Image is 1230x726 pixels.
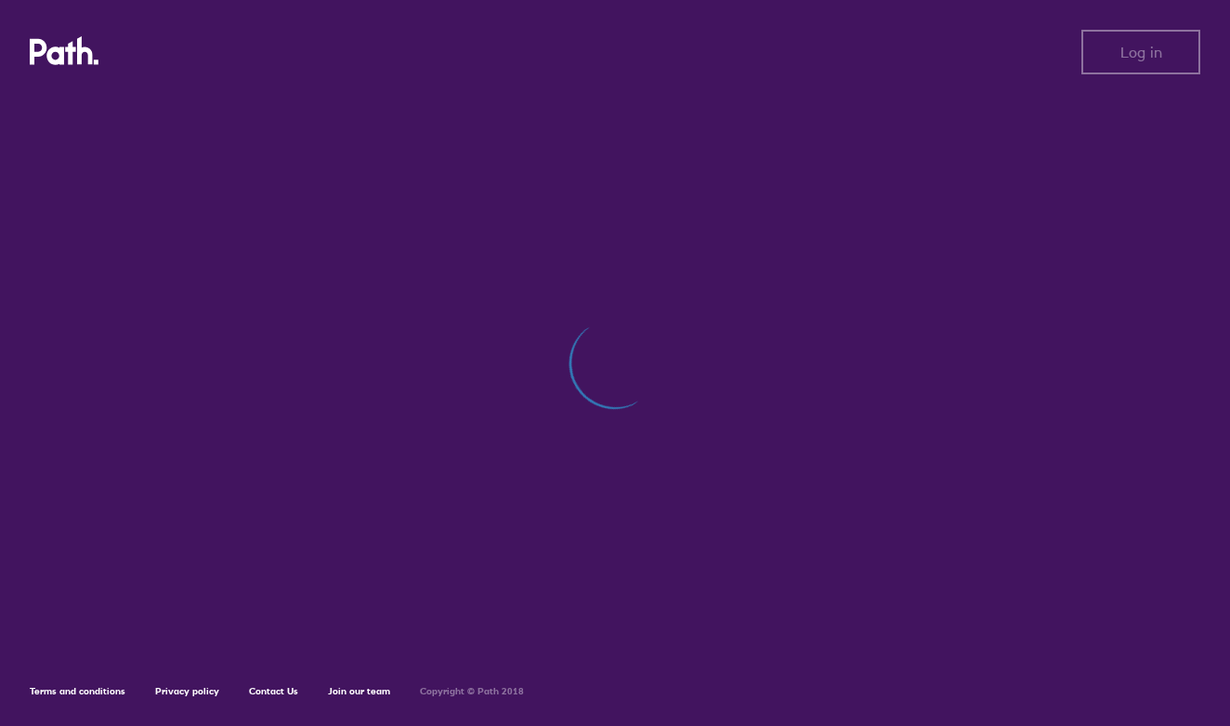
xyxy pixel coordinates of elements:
span: Log in [1120,44,1162,60]
a: Join our team [328,685,390,697]
a: Terms and conditions [30,685,125,697]
h6: Copyright © Path 2018 [420,686,524,697]
button: Log in [1081,30,1200,74]
a: Contact Us [249,685,298,697]
a: Privacy policy [155,685,219,697]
